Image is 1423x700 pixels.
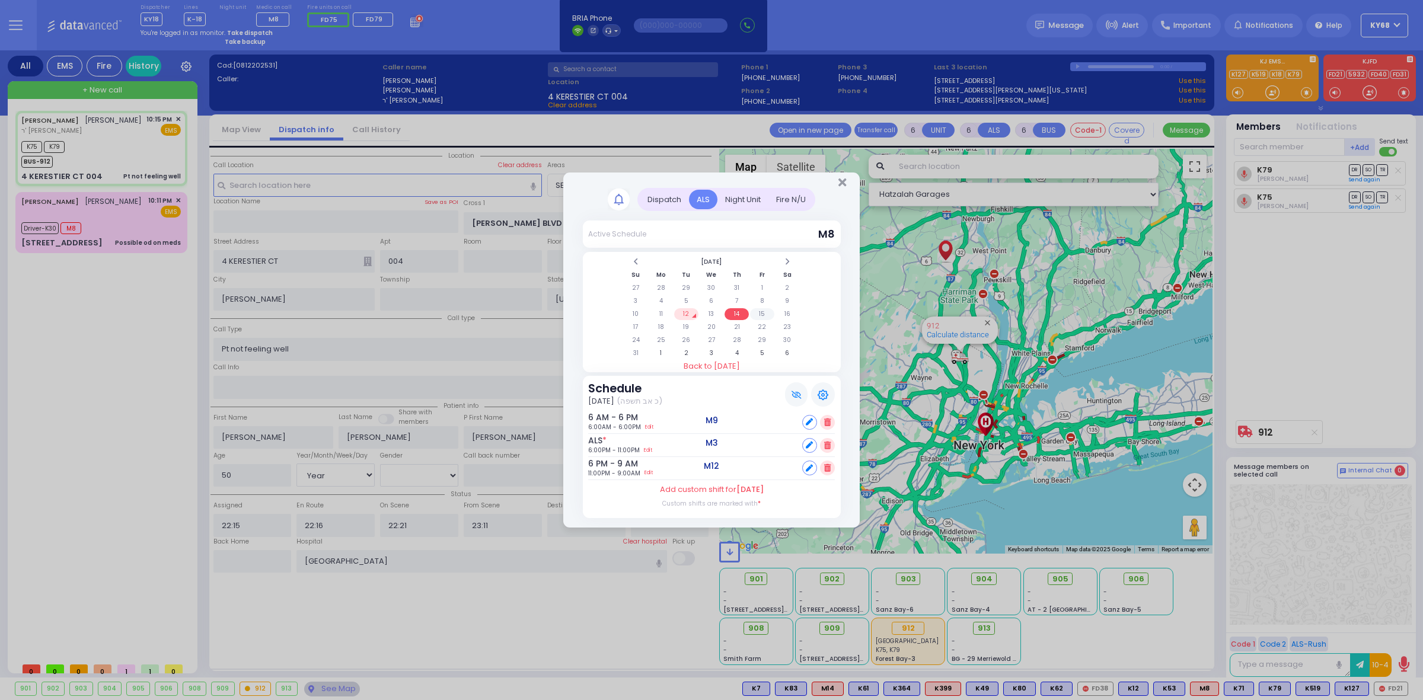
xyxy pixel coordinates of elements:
span: 6:00AM - 6:00PM [588,423,641,431]
th: Select Month [649,256,774,268]
td: 1 [649,347,673,359]
td: 13 [700,308,724,320]
td: 6 [700,295,724,307]
h5: M3 [706,438,718,448]
div: Fire N/U [768,190,813,209]
td: 2 [776,282,800,294]
h5: M9 [706,415,718,426]
th: Tu [674,269,698,281]
td: 23 [776,321,800,333]
span: Next Month [784,257,790,266]
td: 10 [624,308,648,320]
div: Dispatch [640,190,689,209]
td: 28 [725,334,749,346]
td: 29 [750,334,774,346]
td: 17 [624,321,648,333]
th: Sa [776,269,800,281]
td: 7 [725,295,749,307]
a: Edit [644,446,652,455]
span: (כ אב תשפה) [617,395,662,407]
td: 28 [649,282,673,294]
h6: ALS [588,436,621,446]
a: Back to [DATE] [583,360,841,372]
td: 9 [776,295,800,307]
th: We [700,269,724,281]
th: Fr [750,269,774,281]
td: 24 [624,334,648,346]
td: 15 [750,308,774,320]
td: 2 [674,347,698,359]
td: 25 [649,334,673,346]
td: 30 [700,282,724,294]
label: Custom shifts are marked with [662,499,761,508]
td: 4 [725,347,749,359]
td: 12 [674,308,698,320]
th: Th [725,269,749,281]
td: 5 [750,347,774,359]
td: 21 [725,321,749,333]
td: 5 [674,295,698,307]
span: Previous Month [633,257,639,266]
td: 27 [624,282,648,294]
div: Active Schedule [588,229,646,239]
td: 26 [674,334,698,346]
span: [DATE] [588,395,614,407]
td: 31 [624,347,648,359]
td: 1 [750,282,774,294]
h3: Schedule [588,382,662,395]
td: 8 [750,295,774,307]
div: ALS [689,190,717,209]
td: 6 [776,347,800,359]
a: Edit [645,469,653,478]
h6: 6 AM - 6 PM [588,413,621,423]
th: Su [624,269,648,281]
span: 6:00PM - 11:00PM [588,446,640,455]
span: 11:00PM - 9:00AM [588,469,640,478]
label: Add custom shift for [660,484,764,496]
span: [DATE] [736,484,764,495]
td: 31 [725,282,749,294]
td: 18 [649,321,673,333]
td: 29 [674,282,698,294]
td: 30 [776,334,800,346]
th: Mo [649,269,673,281]
button: Close [838,177,846,188]
td: 19 [674,321,698,333]
td: 3 [700,347,724,359]
td: 11 [649,308,673,320]
a: Edit [645,423,653,431]
td: 4 [649,295,673,307]
td: 27 [700,334,724,346]
td: 16 [776,308,800,320]
td: 3 [624,295,648,307]
td: 20 [700,321,724,333]
span: M8 [818,227,835,241]
div: Night Unit [717,190,768,209]
h6: 6 PM - 9 AM [588,459,621,469]
h5: M12 [704,461,719,471]
td: 14 [725,308,749,320]
td: 22 [750,321,774,333]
